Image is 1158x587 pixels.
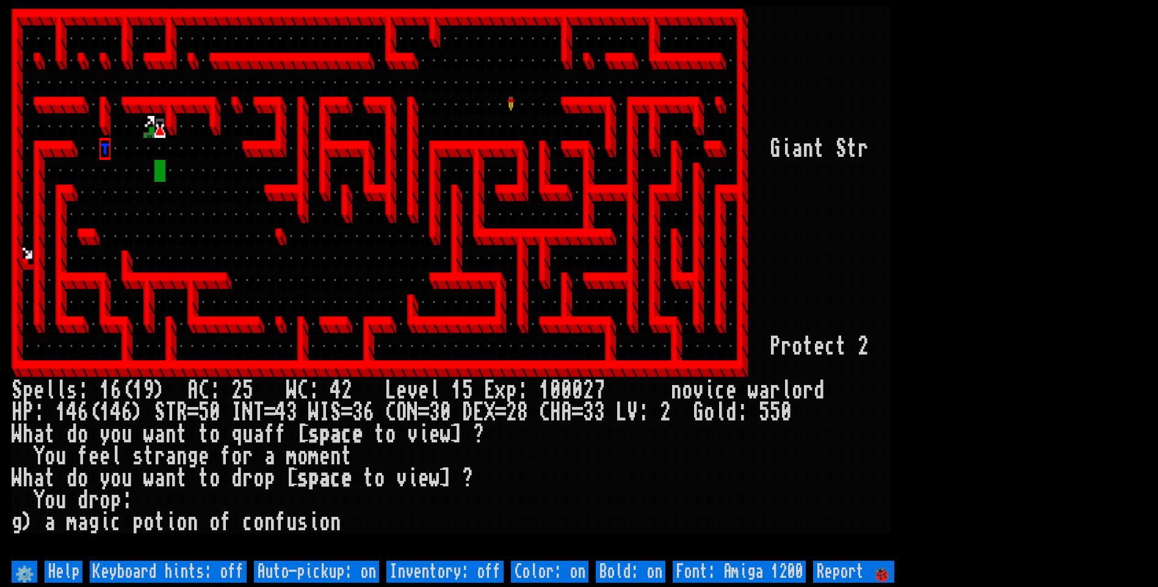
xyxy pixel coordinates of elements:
div: 8 [517,402,528,423]
div: y [100,423,110,445]
div: a [264,445,275,467]
div: o [110,423,121,445]
div: 5 [198,402,209,423]
div: 5 [242,380,253,402]
div: s [297,511,308,533]
div: 3 [429,402,440,423]
div: 4 [275,402,286,423]
div: c [110,511,121,533]
div: n [165,423,176,445]
div: 7 [594,380,605,402]
div: d [814,380,825,402]
div: i [308,511,319,533]
div: c [341,423,352,445]
div: n [803,138,814,160]
div: a [165,445,176,467]
div: c [242,511,253,533]
div: n [176,445,187,467]
div: d [67,467,78,489]
div: 2 [341,380,352,402]
div: w [429,467,440,489]
div: I [319,402,330,423]
div: g [12,511,23,533]
div: 5 [770,402,781,423]
div: W [308,402,319,423]
div: ) [154,380,165,402]
div: c [825,336,836,358]
div: 3 [352,402,363,423]
div: t [374,423,385,445]
div: G [693,402,704,423]
div: f [220,511,231,533]
div: 1 [539,380,550,402]
div: 0 [781,402,792,423]
div: 0 [209,402,220,423]
div: 0 [550,380,561,402]
div: 2 [231,380,242,402]
div: d [726,402,737,423]
div: u [56,445,67,467]
div: 0 [440,402,451,423]
div: = [264,402,275,423]
div: ( [121,380,132,402]
div: 5 [462,380,473,402]
div: t [45,467,56,489]
div: o [253,511,264,533]
div: p [23,380,34,402]
input: Color: on [511,561,588,583]
div: 6 [363,402,374,423]
div: l [56,380,67,402]
div: c [715,380,726,402]
div: n [264,511,275,533]
div: u [242,423,253,445]
div: h [23,467,34,489]
input: Inventory: off [386,561,504,583]
div: e [814,336,825,358]
div: 1 [100,380,110,402]
div: 1 [132,380,143,402]
div: e [429,423,440,445]
div: n [330,445,341,467]
div: t [803,336,814,358]
div: = [572,402,583,423]
div: i [781,138,792,160]
div: o [253,467,264,489]
div: l [429,380,440,402]
div: 1 [451,380,462,402]
div: p [506,380,517,402]
div: 2 [506,402,517,423]
div: t [341,445,352,467]
div: P [770,336,781,358]
div: W [286,380,297,402]
div: o [45,445,56,467]
div: a [34,467,45,489]
div: s [297,467,308,489]
div: o [374,467,385,489]
div: e [100,445,110,467]
div: a [792,138,803,160]
div: o [176,511,187,533]
div: o [231,445,242,467]
div: t [847,138,858,160]
div: w [143,467,154,489]
div: : [121,489,132,511]
div: R [176,402,187,423]
div: = [187,402,198,423]
div: i [165,511,176,533]
div: a [34,423,45,445]
div: f [275,423,286,445]
div: e [198,445,209,467]
div: f [264,423,275,445]
div: w [748,380,759,402]
div: H [12,402,23,423]
div: e [341,467,352,489]
div: l [715,402,726,423]
div: : [638,402,649,423]
div: [ [297,423,308,445]
div: a [45,511,56,533]
div: w [440,423,451,445]
div: o [385,423,396,445]
div: a [154,467,165,489]
div: e [352,423,363,445]
div: 6 [110,380,121,402]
